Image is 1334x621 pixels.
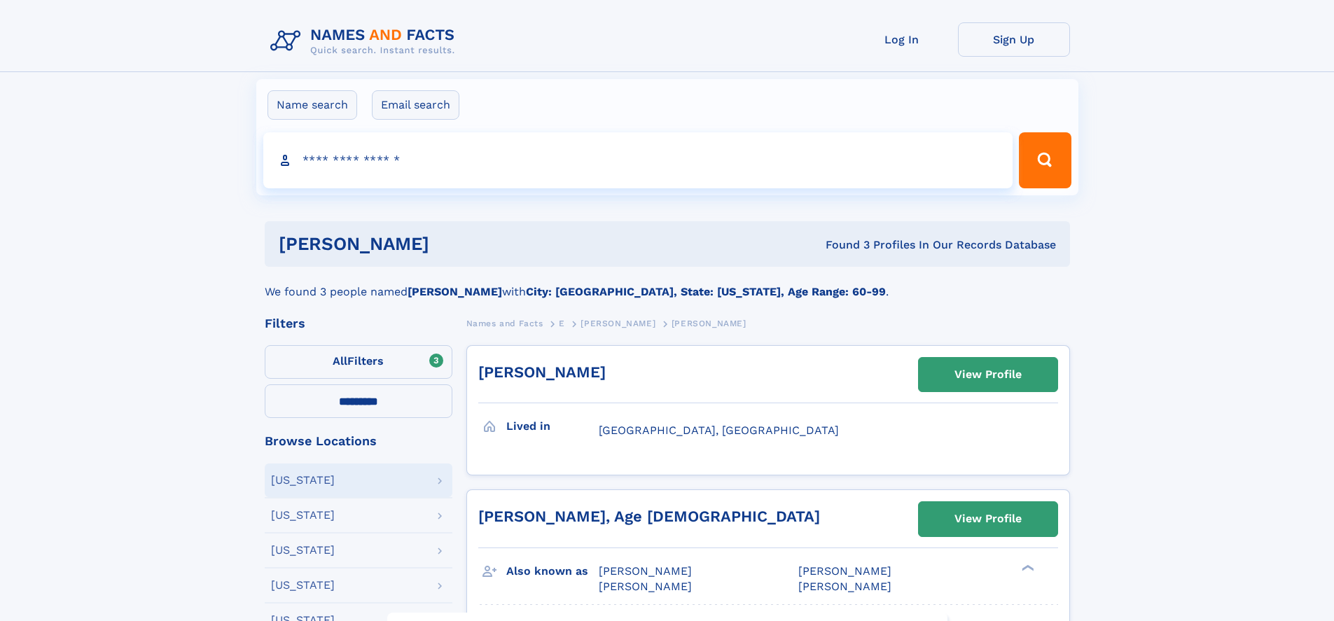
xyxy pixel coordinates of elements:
[408,285,502,298] b: [PERSON_NAME]
[271,580,335,591] div: [US_STATE]
[1019,132,1071,188] button: Search Button
[506,414,599,438] h3: Lived in
[526,285,886,298] b: City: [GEOGRAPHIC_DATA], State: [US_STATE], Age Range: 60-99
[372,90,459,120] label: Email search
[506,559,599,583] h3: Also known as
[958,22,1070,57] a: Sign Up
[954,503,1022,535] div: View Profile
[599,580,692,593] span: [PERSON_NAME]
[268,90,357,120] label: Name search
[599,424,839,437] span: [GEOGRAPHIC_DATA], [GEOGRAPHIC_DATA]
[954,358,1022,391] div: View Profile
[263,132,1013,188] input: search input
[798,580,891,593] span: [PERSON_NAME]
[599,564,692,578] span: [PERSON_NAME]
[627,237,1056,253] div: Found 3 Profiles In Our Records Database
[271,545,335,556] div: [US_STATE]
[265,435,452,447] div: Browse Locations
[265,317,452,330] div: Filters
[559,314,565,332] a: E
[846,22,958,57] a: Log In
[265,22,466,60] img: Logo Names and Facts
[919,502,1057,536] a: View Profile
[265,345,452,379] label: Filters
[559,319,565,328] span: E
[672,319,746,328] span: [PERSON_NAME]
[279,235,627,253] h1: [PERSON_NAME]
[581,319,655,328] span: [PERSON_NAME]
[271,475,335,486] div: [US_STATE]
[271,510,335,521] div: [US_STATE]
[466,314,543,332] a: Names and Facts
[1018,563,1035,572] div: ❯
[581,314,655,332] a: [PERSON_NAME]
[919,358,1057,391] a: View Profile
[478,363,606,381] a: [PERSON_NAME]
[478,508,820,525] a: [PERSON_NAME], Age [DEMOGRAPHIC_DATA]
[333,354,347,368] span: All
[265,267,1070,300] div: We found 3 people named with .
[798,564,891,578] span: [PERSON_NAME]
